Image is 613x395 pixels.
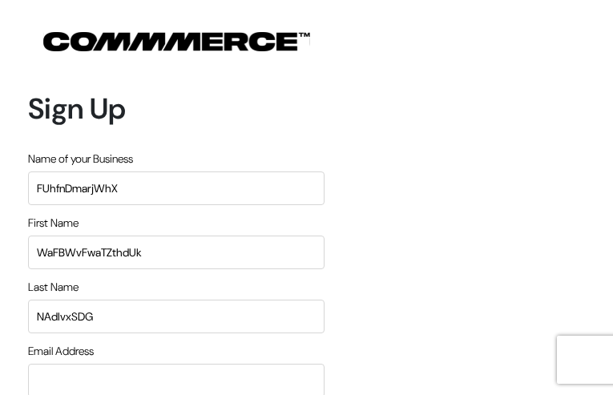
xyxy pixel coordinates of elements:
[28,151,133,167] label: Name of your Business
[28,279,79,296] label: Last Name
[28,91,325,126] h1: Sign Up
[43,32,310,51] img: COMMMERCE
[28,343,94,360] label: Email Address
[28,215,79,232] label: First Name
